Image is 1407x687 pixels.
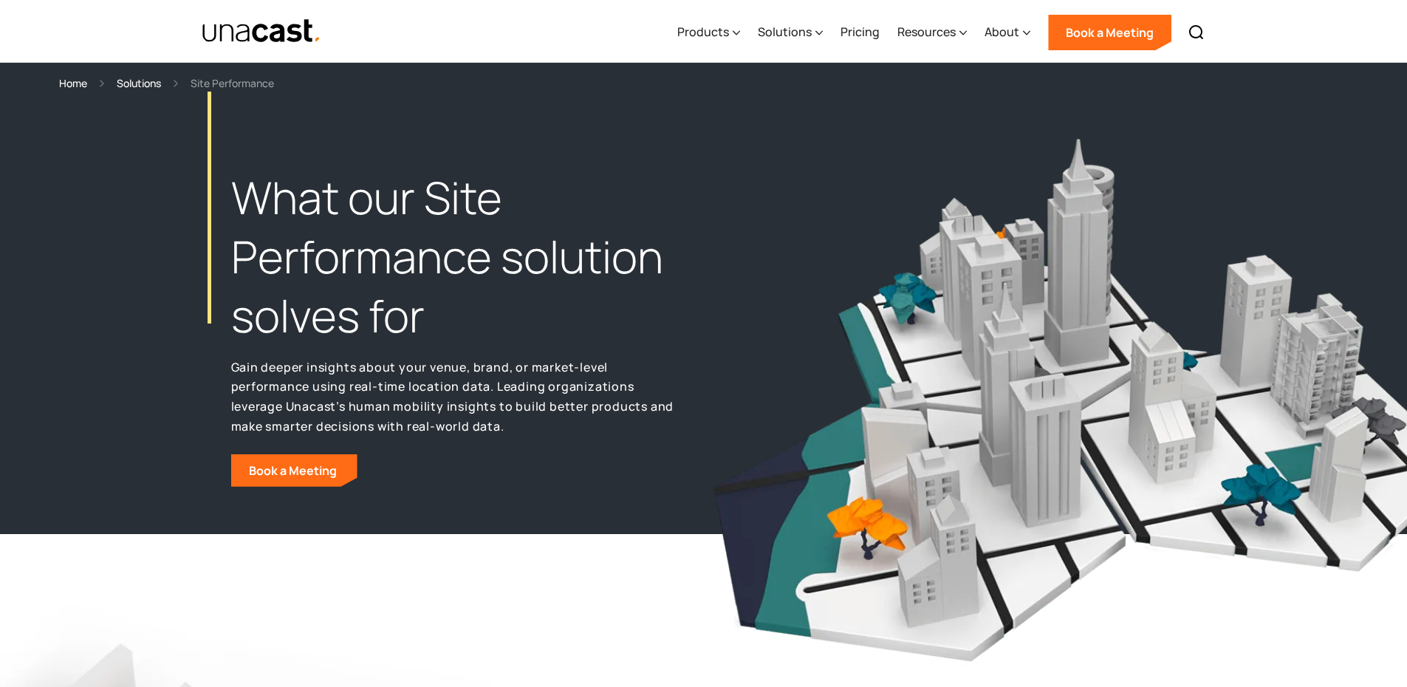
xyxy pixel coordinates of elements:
p: Gain deeper insights about your venue, brand, or market-level performance using real-time locatio... [231,358,674,437]
a: Book a Meeting [231,454,357,487]
a: home [202,18,322,44]
img: Unacast text logo [202,18,322,44]
div: Solutions [758,23,812,41]
div: Products [677,23,729,41]
div: Resources [897,2,967,63]
a: Pricing [841,2,880,63]
h1: What our Site Performance solution solves for [231,168,674,345]
div: Solutions [758,2,823,63]
a: Home [59,75,87,92]
div: About [985,23,1019,41]
div: Site Performance [191,75,274,92]
div: About [985,2,1030,63]
a: Solutions [117,75,161,92]
img: Search icon [1188,24,1205,41]
div: Products [677,2,740,63]
a: Book a Meeting [1048,15,1171,50]
div: Resources [897,23,956,41]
